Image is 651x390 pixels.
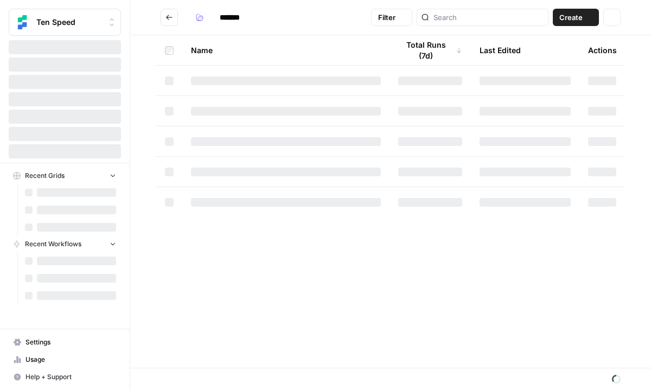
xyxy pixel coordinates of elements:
div: Name [191,35,381,65]
button: Recent Workflows [9,236,121,252]
span: Recent Workflows [25,239,81,249]
a: Usage [9,351,121,368]
input: Search [433,12,544,23]
span: Settings [25,337,116,347]
button: Create [553,9,599,26]
button: Filter [371,9,412,26]
button: Recent Grids [9,168,121,184]
div: Total Runs (7d) [398,35,462,65]
span: Help + Support [25,372,116,382]
img: Ten Speed Logo [12,12,32,32]
span: Ten Speed [36,17,102,28]
div: Actions [588,35,617,65]
span: Create [559,12,583,23]
span: Filter [378,12,395,23]
button: Workspace: Ten Speed [9,9,121,36]
button: Go back [161,9,178,26]
span: Recent Grids [25,171,65,181]
a: Settings [9,334,121,351]
span: Usage [25,355,116,365]
div: Last Edited [480,35,521,65]
button: Help + Support [9,368,121,386]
